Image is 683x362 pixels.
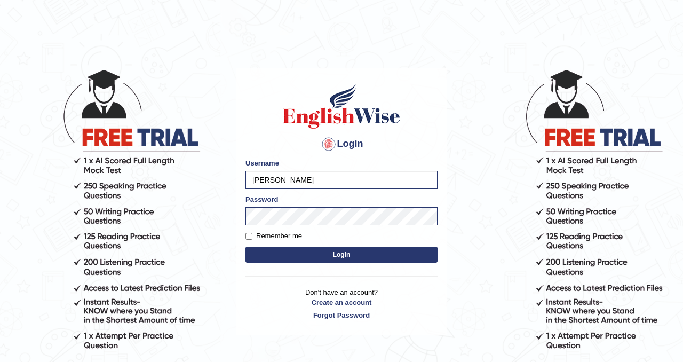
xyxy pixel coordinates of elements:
img: Logo of English Wise sign in for intelligent practice with AI [281,82,402,130]
label: Remember me [245,231,302,241]
label: Password [245,194,278,204]
button: Login [245,247,438,263]
input: Remember me [245,233,252,240]
p: Don't have an account? [245,287,438,320]
a: Forgot Password [245,310,438,320]
a: Create an account [245,297,438,308]
label: Username [245,158,279,168]
h4: Login [245,136,438,153]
